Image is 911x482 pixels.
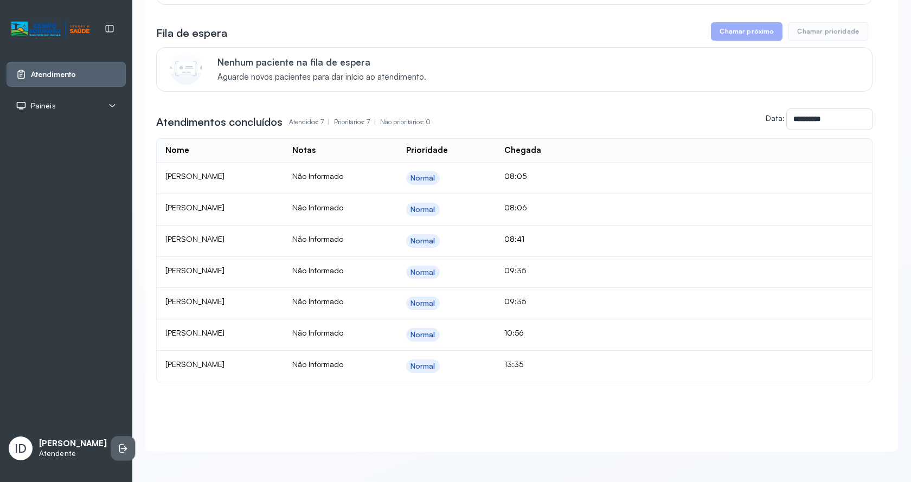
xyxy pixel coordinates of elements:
p: Nenhum paciente na fila de espera [217,56,426,68]
div: Normal [410,299,435,308]
span: [PERSON_NAME] [165,234,224,243]
div: Normal [410,173,435,183]
span: Não Informado [292,266,343,275]
span: Não Informado [292,359,343,369]
span: Aguarde novos pacientes para dar início ao atendimento. [217,72,426,82]
span: Painéis [31,101,56,111]
h3: Atendimentos concluídos [156,114,283,130]
span: | [374,118,376,126]
label: Data: [766,113,785,123]
span: 08:41 [504,234,524,243]
div: Chegada [504,145,541,156]
img: Imagem de CalloutCard [170,52,202,85]
div: Normal [410,268,435,277]
button: Chamar prioridade [788,22,868,41]
span: Não Informado [292,203,343,212]
p: Prioritários: 7 [334,114,380,130]
span: Não Informado [292,328,343,337]
button: Chamar próximo [711,22,782,41]
span: Atendimento [31,70,76,79]
span: 08:06 [504,203,527,212]
span: 09:35 [504,297,526,306]
span: [PERSON_NAME] [165,328,224,337]
p: Atendente [39,449,107,458]
a: Atendimento [16,69,117,80]
span: Não Informado [292,171,343,181]
p: Atendidos: 7 [289,114,334,130]
span: [PERSON_NAME] [165,297,224,306]
div: Normal [410,236,435,246]
p: Não prioritários: 0 [380,114,431,130]
span: Não Informado [292,234,343,243]
span: [PERSON_NAME] [165,203,224,212]
div: Normal [410,362,435,371]
span: [PERSON_NAME] [165,171,224,181]
span: Não Informado [292,297,343,306]
span: 09:35 [504,266,526,275]
img: Logotipo do estabelecimento [11,20,89,38]
p: [PERSON_NAME] [39,439,107,449]
span: [PERSON_NAME] [165,359,224,369]
span: 10:56 [504,328,524,337]
span: | [328,118,330,126]
span: [PERSON_NAME] [165,266,224,275]
div: Prioridade [406,145,448,156]
span: 08:05 [504,171,527,181]
div: Notas [292,145,316,156]
div: Normal [410,330,435,339]
div: Nome [165,145,189,156]
h3: Fila de espera [156,25,227,41]
span: 13:35 [504,359,523,369]
div: Normal [410,205,435,214]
